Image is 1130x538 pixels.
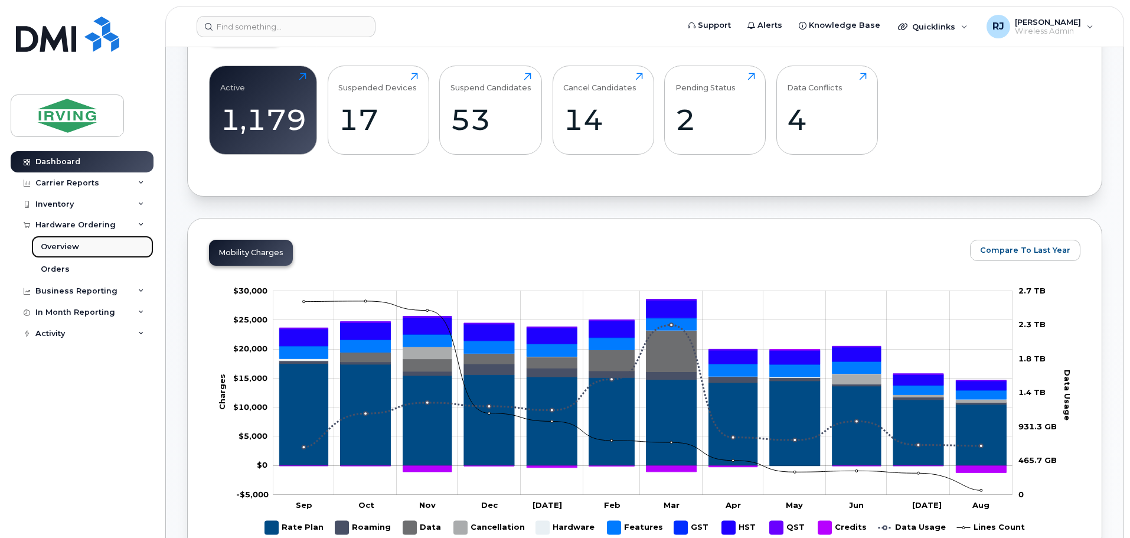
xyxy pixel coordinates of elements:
[698,19,731,31] span: Support
[233,344,267,353] tspan: $20,000
[233,344,267,353] g: $0
[279,300,1006,390] g: HST
[1015,17,1081,27] span: [PERSON_NAME]
[1018,490,1024,499] tspan: 0
[217,374,227,410] tspan: Charges
[972,500,989,510] tspan: Aug
[279,361,1006,405] g: Roaming
[680,14,739,37] a: Support
[279,350,1006,472] g: Credits
[1018,286,1046,295] tspan: 2.7 TB
[279,299,1006,381] g: QST
[533,500,562,510] tspan: [DATE]
[279,318,1006,399] g: Features
[236,490,269,499] tspan: -$5,000
[233,402,267,412] tspan: $10,000
[675,73,736,92] div: Pending Status
[739,14,791,37] a: Alerts
[787,73,867,148] a: Data Conflicts4
[563,73,643,148] a: Cancel Candidates14
[450,102,531,137] div: 53
[450,73,531,148] a: Suspend Candidates53
[233,373,267,383] tspan: $15,000
[279,330,1006,402] g: Cancellation
[757,19,782,31] span: Alerts
[338,102,418,137] div: 17
[296,500,312,510] tspan: Sep
[481,500,498,510] tspan: Dec
[358,500,374,510] tspan: Oct
[675,102,755,137] div: 2
[233,286,267,295] g: $0
[978,15,1102,38] div: Ryan Johnson
[980,244,1070,256] span: Compare To Last Year
[197,16,375,37] input: Find something...
[233,402,267,412] g: $0
[220,102,306,137] div: 1,179
[450,73,531,92] div: Suspend Candidates
[725,500,741,510] tspan: Apr
[809,19,880,31] span: Knowledge Base
[849,500,864,510] tspan: Jun
[787,73,842,92] div: Data Conflicts
[220,73,306,148] a: Active1,179
[675,73,755,148] a: Pending Status2
[563,102,643,137] div: 14
[233,315,267,324] tspan: $25,000
[233,373,267,383] g: $0
[912,500,942,510] tspan: [DATE]
[563,73,636,92] div: Cancel Candidates
[279,364,1006,466] g: Rate Plan
[786,500,803,510] tspan: May
[1015,27,1081,36] span: Wireless Admin
[1018,319,1046,329] tspan: 2.3 TB
[239,431,267,441] g: $0
[233,315,267,324] g: $0
[970,240,1080,261] button: Compare To Last Year
[1018,387,1046,397] tspan: 1.4 TB
[1018,422,1057,431] tspan: 931.3 GB
[664,500,680,510] tspan: Mar
[279,318,1006,390] g: GST
[419,500,436,510] tspan: Nov
[1063,370,1072,420] tspan: Data Usage
[1018,455,1057,465] tspan: 465.7 GB
[791,14,889,37] a: Knowledge Base
[604,500,620,510] tspan: Feb
[787,102,867,137] div: 4
[992,19,1004,34] span: RJ
[220,73,245,92] div: Active
[257,461,267,470] tspan: $0
[338,73,417,92] div: Suspended Devices
[239,431,267,441] tspan: $5,000
[912,22,955,31] span: Quicklinks
[1018,354,1046,363] tspan: 1.8 TB
[233,286,267,295] tspan: $30,000
[236,490,269,499] g: $0
[338,73,418,148] a: Suspended Devices17
[890,15,976,38] div: Quicklinks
